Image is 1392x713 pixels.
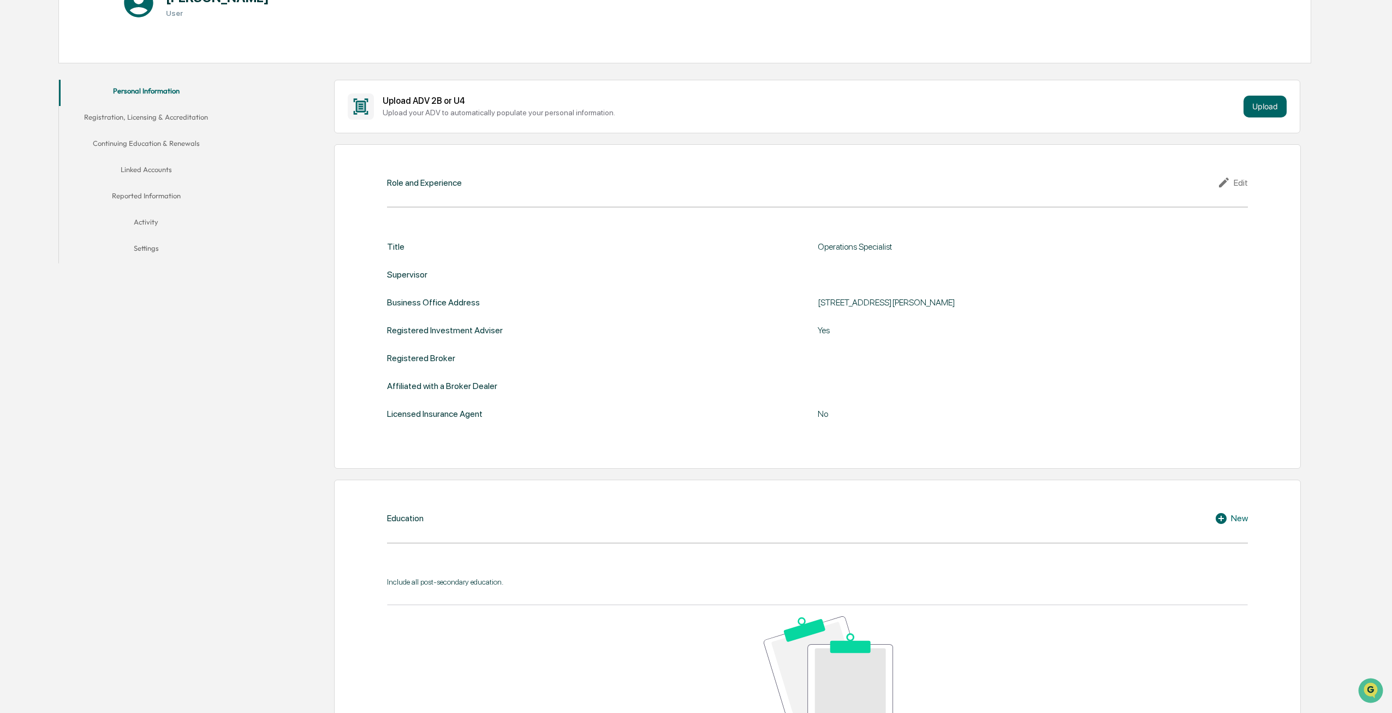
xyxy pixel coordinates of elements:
[1357,677,1387,706] iframe: Open customer support
[37,95,138,103] div: We're available if you need us!
[387,297,480,308] div: Business Office Address
[818,325,1091,335] div: Yes
[387,513,424,523] div: Education
[59,132,234,158] button: Continuing Education & Renewals
[818,409,1091,419] div: No
[166,9,269,17] h3: User
[818,241,1091,252] div: Operations Specialist
[11,139,20,148] div: 🖐️
[7,154,73,174] a: 🔎Data Lookup
[59,106,234,132] button: Registration, Licensing & Accreditation
[37,84,179,95] div: Start new chat
[77,185,132,193] a: Powered byPylon
[383,108,1239,117] div: Upload your ADV to automatically populate your personal information.
[387,353,455,363] div: Registered Broker
[59,211,234,237] button: Activity
[383,96,1239,106] div: Upload ADV 2B or U4
[387,409,483,419] div: Licensed Insurance Agent
[59,80,234,263] div: secondary tabs example
[59,185,234,211] button: Reported Information
[818,297,1091,308] div: [STREET_ADDRESS][PERSON_NAME]
[22,158,69,169] span: Data Lookup
[387,269,427,280] div: Supervisor
[109,185,132,193] span: Pylon
[59,237,234,263] button: Settings
[1244,96,1287,117] button: Upload
[11,23,199,40] p: How can we help?
[90,138,135,149] span: Attestations
[186,87,199,100] button: Start new chat
[59,80,234,106] button: Personal Information
[387,325,503,335] div: Registered Investment Adviser
[387,381,497,391] div: Affiliated with a Broker Dealer
[387,178,462,188] div: Role and Experience
[7,133,75,153] a: 🖐️Preclearance
[387,241,404,252] div: Title
[79,139,88,148] div: 🗄️
[387,578,1248,586] div: Include all post-secondary education.
[75,133,140,153] a: 🗄️Attestations
[11,84,31,103] img: 1746055101610-c473b297-6a78-478c-a979-82029cc54cd1
[22,138,70,149] span: Preclearance
[1217,176,1248,189] div: Edit
[11,160,20,168] div: 🔎
[59,158,234,185] button: Linked Accounts
[1215,512,1248,525] div: New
